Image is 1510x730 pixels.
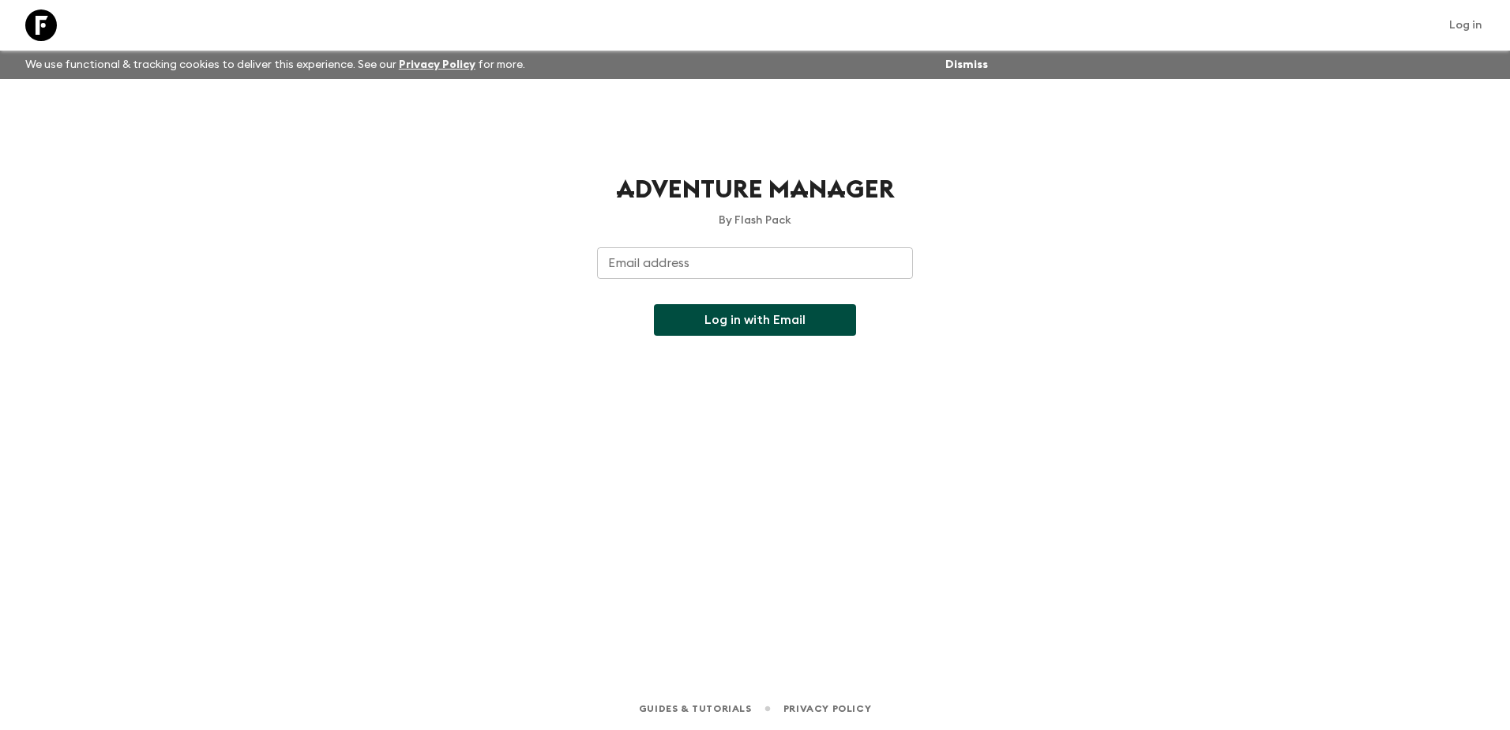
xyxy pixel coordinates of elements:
[639,700,752,717] a: Guides & Tutorials
[597,174,913,206] h1: Adventure Manager
[19,51,532,79] p: We use functional & tracking cookies to deliver this experience. See our for more.
[399,59,475,70] a: Privacy Policy
[783,700,871,717] a: Privacy Policy
[1441,14,1491,36] a: Log in
[597,213,913,228] p: By Flash Pack
[654,304,856,336] button: Log in with Email
[941,54,992,76] button: Dismiss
